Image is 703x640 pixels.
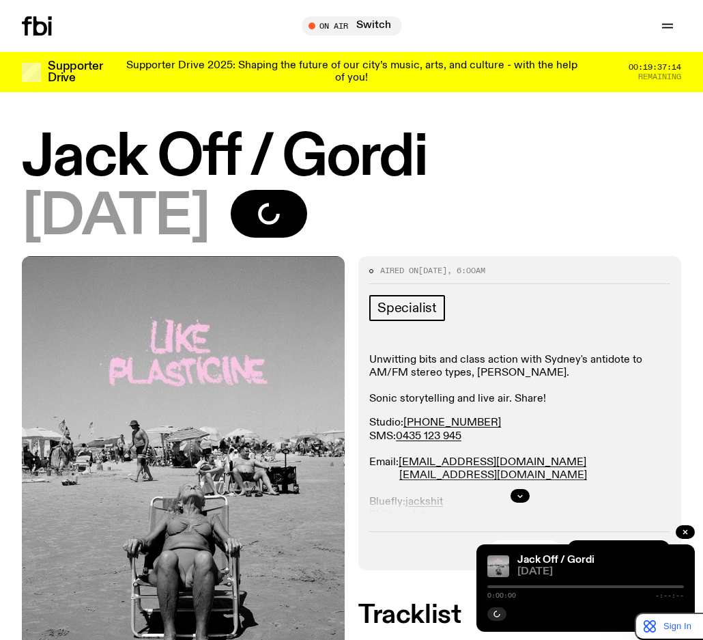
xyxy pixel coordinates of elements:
span: 00:19:37:14 [629,64,681,71]
p: Studio: SMS: Email: Bluefly: Shitter: Instagran: Fakebook: Home: [369,417,670,574]
span: Aired on [380,265,418,276]
h1: Jack Off / Gordi [22,130,681,186]
a: Jack Off / Gordi [517,555,594,566]
span: [DATE] [517,567,684,577]
a: [EMAIL_ADDRESS][DOMAIN_NAME] [399,457,586,468]
button: Tracklist [490,540,560,559]
a: 0435 123 945 [396,431,461,442]
span: 0:00:00 [487,592,516,599]
p: Supporter Drive 2025: Shaping the future of our city’s music, arts, and culture - with the help o... [120,60,583,84]
span: Remaining [638,73,681,81]
h2: Tracklist [358,603,681,628]
span: Specialist [377,301,437,316]
a: [EMAIL_ADDRESS][DOMAIN_NAME] [399,470,587,481]
a: Specialist [369,295,445,321]
h3: Supporter Drive [48,61,102,84]
button: On AirSwitch [302,16,402,36]
span: [DATE] [22,190,209,245]
span: -:--:-- [655,592,684,599]
p: Unwitting bits and class action with Sydney's antidote to AM/FM stereo types, [PERSON_NAME]. Soni... [369,354,670,406]
a: [PHONE_NUMBER] [403,417,501,428]
span: [DATE] [418,265,447,276]
span: , 6:00am [447,265,485,276]
a: More Episodes [567,540,670,559]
